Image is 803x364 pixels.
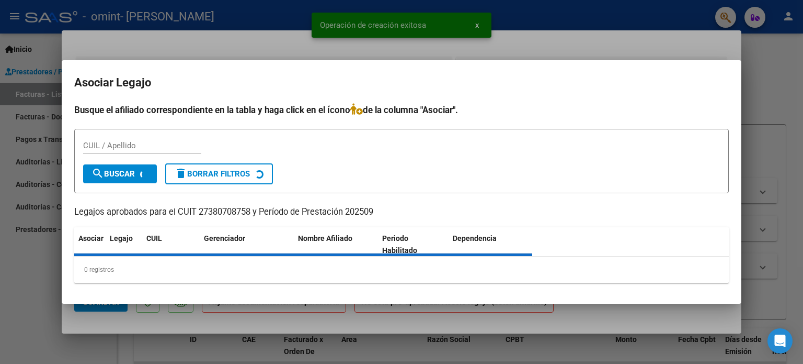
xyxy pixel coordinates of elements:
[142,227,200,262] datatable-header-cell: CUIL
[91,169,135,179] span: Buscar
[453,234,497,242] span: Dependencia
[204,234,245,242] span: Gerenciador
[165,163,273,184] button: Borrar Filtros
[175,169,250,179] span: Borrar Filtros
[146,234,162,242] span: CUIL
[110,234,133,242] span: Legajo
[200,227,294,262] datatable-header-cell: Gerenciador
[382,234,417,255] span: Periodo Habilitado
[106,227,142,262] datatable-header-cell: Legajo
[74,103,729,117] h4: Busque el afiliado correspondiente en la tabla y haga click en el ícono de la columna "Asociar".
[378,227,449,262] datatable-header-cell: Periodo Habilitado
[74,206,729,219] p: Legajos aprobados para el CUIT 27380708758 y Período de Prestación 202509
[449,227,533,262] datatable-header-cell: Dependencia
[74,257,729,283] div: 0 registros
[767,328,793,354] div: Open Intercom Messenger
[74,73,729,93] h2: Asociar Legajo
[78,234,104,242] span: Asociar
[298,234,352,242] span: Nombre Afiliado
[74,227,106,262] datatable-header-cell: Asociar
[91,167,104,180] mat-icon: search
[175,167,187,180] mat-icon: delete
[294,227,378,262] datatable-header-cell: Nombre Afiliado
[83,164,157,183] button: Buscar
